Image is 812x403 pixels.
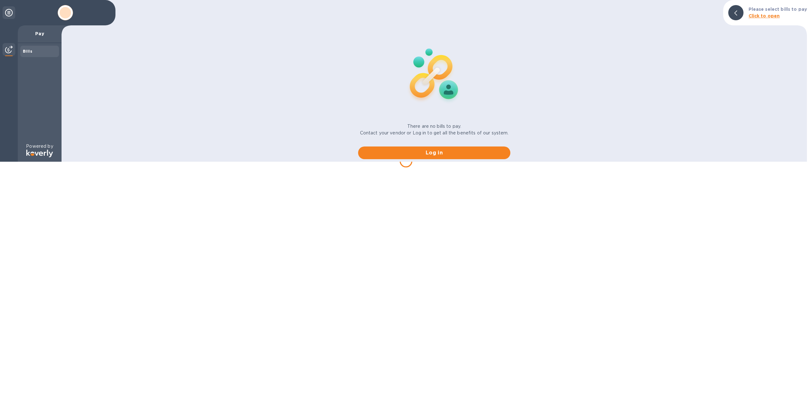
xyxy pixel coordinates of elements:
p: Powered by [26,143,53,150]
span: Log in [363,149,505,157]
b: Bills [23,49,32,54]
img: Logo [26,150,53,157]
b: Please select bills to pay [749,7,807,12]
b: Click to open [749,13,780,18]
p: There are no bills to pay. Contact your vendor or Log in to get all the benefits of our system. [360,123,509,136]
button: Log in [358,146,510,159]
p: Pay [23,30,56,37]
